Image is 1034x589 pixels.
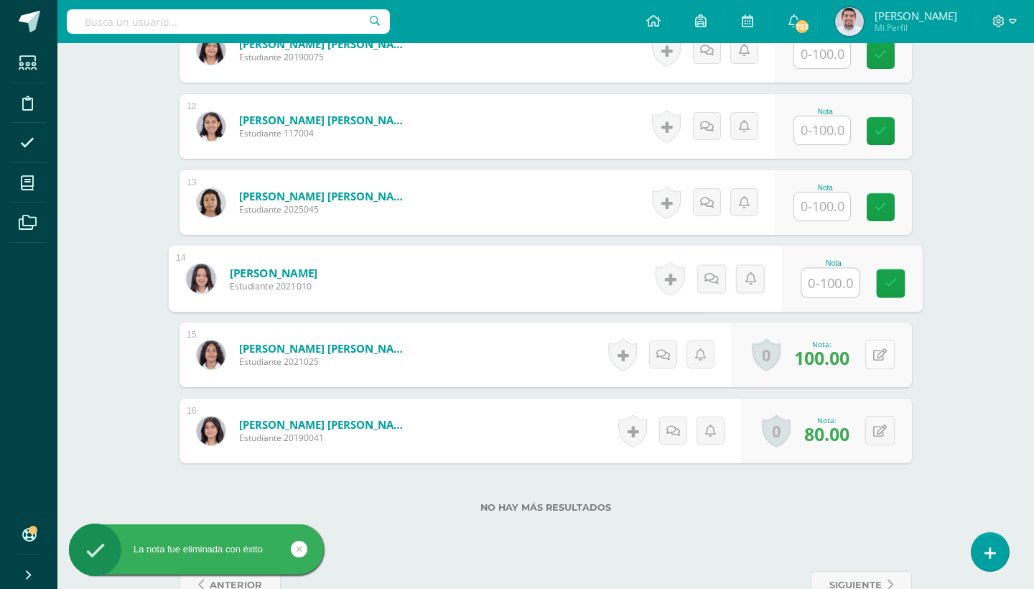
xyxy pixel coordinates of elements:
[762,414,791,447] a: 0
[197,36,225,65] img: 20ba89bc6d1b8ad39b065fec27d5e873.png
[794,339,849,349] div: Nota:
[67,9,390,34] input: Busca un usuario...
[804,415,849,425] div: Nota:
[875,22,957,34] span: Mi Perfil
[802,269,860,297] input: 0-100.0
[794,19,810,34] span: 752
[793,184,857,192] div: Nota
[752,338,781,371] a: 0
[835,7,864,36] img: 128a2339fae2614ebf483c496f84f6fa.png
[239,51,411,63] span: Estudiante 20190075
[794,40,850,68] input: 0-100.0
[239,356,411,368] span: Estudiante 2021025
[197,340,225,369] img: 7878cf61997e7eb91c351b19ef4f0250.png
[239,113,411,127] a: [PERSON_NAME] [PERSON_NAME]
[230,265,318,280] a: [PERSON_NAME]
[239,127,411,139] span: Estudiante 117004
[804,422,849,446] span: 80.00
[794,193,850,221] input: 0-100.0
[197,112,225,141] img: ce5f8aa96bd381038b69465a453c6ea2.png
[180,502,912,513] label: No hay más resultados
[793,108,857,116] div: Nota
[230,280,318,293] span: Estudiante 2021010
[239,417,411,432] a: [PERSON_NAME] [PERSON_NAME]
[239,432,411,444] span: Estudiante 20190041
[801,259,867,267] div: Nota
[239,341,411,356] a: [PERSON_NAME] [PERSON_NAME]
[197,188,225,217] img: e329b05a812c4e023024f36d17ed425b.png
[239,189,411,203] a: [PERSON_NAME] [PERSON_NAME]
[69,543,324,556] div: La nota fue eliminada con éxito
[186,264,215,293] img: 760e9ba3dd99a1a1d67b41aa5727c5f7.png
[239,37,411,51] a: [PERSON_NAME] [PERSON_NAME]
[239,203,411,215] span: Estudiante 2025045
[197,417,225,445] img: 5f208b6153f76c114c7bc7e2762e3eb4.png
[794,116,850,144] input: 0-100.0
[875,9,957,23] span: [PERSON_NAME]
[794,345,849,370] span: 100.00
